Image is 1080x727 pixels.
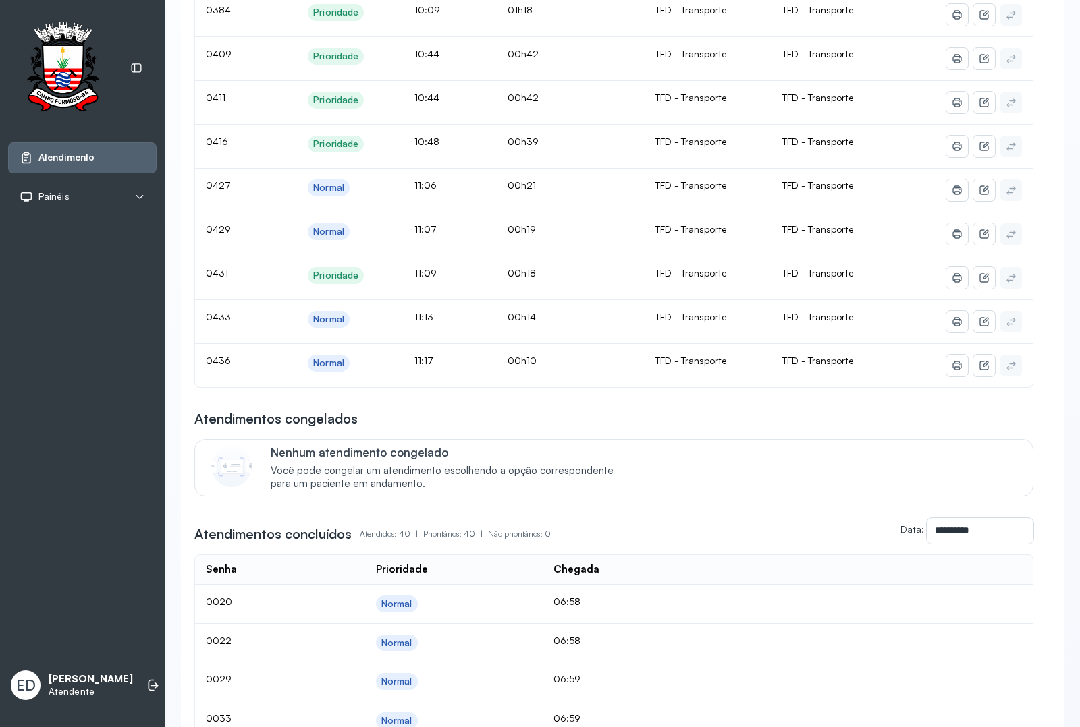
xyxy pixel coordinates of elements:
[655,4,761,16] div: TFD - Transporte
[416,529,418,539] span: |
[414,136,439,147] span: 10:48
[488,525,551,544] p: Não prioritários: 0
[553,673,580,685] span: 06:59
[782,4,853,16] span: TFD - Transporte
[376,563,428,576] div: Prioridade
[313,7,358,18] div: Prioridade
[206,595,232,607] span: 0020
[360,525,423,544] p: Atendidos: 40
[782,311,853,322] span: TFD - Transporte
[782,267,853,279] span: TFD - Transporte
[782,92,853,103] span: TFD - Transporte
[271,445,628,459] p: Nenhum atendimento congelado
[206,635,232,646] span: 0022
[206,563,237,576] div: Senha
[508,311,536,322] span: 00h14
[313,226,344,237] div: Normal
[206,136,228,147] span: 0416
[313,182,344,194] div: Normal
[206,267,228,279] span: 0431
[271,465,628,490] span: Você pode congelar um atendimento escolhendo a opção correspondente para um paciente em andamento.
[655,179,761,192] div: TFD - Transporte
[553,563,599,576] div: Chegada
[782,179,853,191] span: TFD - Transporte
[38,191,70,202] span: Painéis
[381,715,412,726] div: Normal
[414,355,433,366] span: 11:17
[508,4,533,16] span: 01h18
[206,355,231,366] span: 0436
[508,179,536,191] span: 00h21
[508,48,539,59] span: 00h42
[782,48,853,59] span: TFD - Transporte
[414,4,440,16] span: 10:09
[38,152,94,163] span: Atendimento
[508,136,539,147] span: 00h39
[655,267,761,279] div: TFD - Transporte
[206,92,225,103] span: 0411
[206,179,231,191] span: 0427
[782,355,853,366] span: TFD - Transporte
[414,223,437,235] span: 11:07
[508,267,536,279] span: 00h18
[206,673,232,685] span: 0029
[206,223,231,235] span: 0429
[194,409,358,428] h3: Atendimentos congelados
[508,355,537,366] span: 00h10
[14,22,111,115] img: Logotipo do estabelecimento
[414,179,437,191] span: 11:06
[900,523,924,535] label: Data:
[20,151,145,165] a: Atendimento
[423,525,488,544] p: Prioritários: 40
[313,138,358,150] div: Prioridade
[553,635,580,646] span: 06:58
[655,311,761,323] div: TFD - Transporte
[553,595,580,607] span: 06:58
[206,48,232,59] span: 0409
[206,311,231,322] span: 0433
[313,357,344,369] div: Normal
[553,712,580,724] span: 06:59
[414,92,439,103] span: 10:44
[481,529,483,539] span: |
[508,223,536,235] span: 00h19
[414,48,439,59] span: 10:44
[49,673,133,686] p: [PERSON_NAME]
[313,270,358,281] div: Prioridade
[508,92,539,103] span: 00h42
[211,446,252,487] img: Imagem de CalloutCard
[313,314,344,325] div: Normal
[782,223,853,235] span: TFD - Transporte
[381,598,412,610] div: Normal
[414,311,433,322] span: 11:13
[655,355,761,367] div: TFD - Transporte
[206,712,232,724] span: 0033
[414,267,437,279] span: 11:09
[49,686,133,697] p: Atendente
[194,525,352,544] h3: Atendimentos concluídos
[381,676,412,687] div: Normal
[381,637,412,649] div: Normal
[313,94,358,106] div: Prioridade
[206,4,231,16] span: 0384
[782,136,853,147] span: TFD - Transporte
[655,92,761,104] div: TFD - Transporte
[655,136,761,148] div: TFD - Transporte
[313,51,358,62] div: Prioridade
[655,48,761,60] div: TFD - Transporte
[655,223,761,235] div: TFD - Transporte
